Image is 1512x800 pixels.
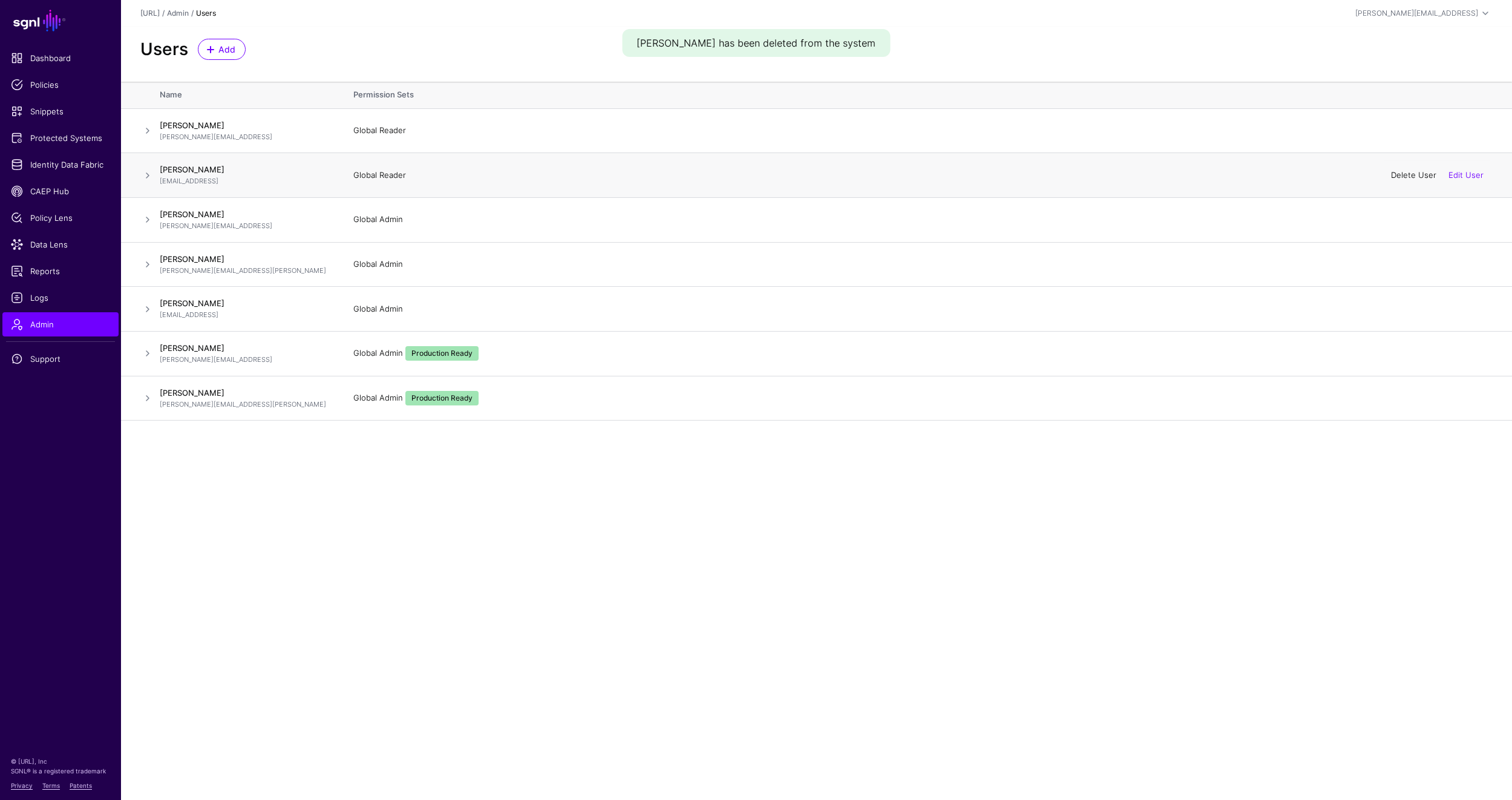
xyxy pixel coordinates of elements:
[11,159,110,171] span: Identity Data Fabric
[11,353,110,365] span: Support
[160,310,329,320] p: [EMAIL_ADDRESS]
[622,29,890,57] div: [PERSON_NAME] has been deleted from the system
[2,126,119,150] a: Protected Systems
[353,346,1493,361] div: Global Admin
[160,176,329,186] p: [EMAIL_ADDRESS]
[2,312,119,336] a: Admin
[160,221,329,231] p: [PERSON_NAME][EMAIL_ADDRESS]
[353,258,1493,270] div: Global Admin
[11,185,110,197] span: CAEP Hub
[160,254,329,264] h4: [PERSON_NAME]
[11,52,110,64] span: Dashboard
[11,766,110,776] p: SGNL® is a registered trademark
[1355,8,1478,19] div: [PERSON_NAME][EMAIL_ADDRESS]
[2,99,119,123] a: Snippets
[353,214,1493,226] div: Global Admin
[2,152,119,177] a: Identity Data Fabric
[11,292,110,304] span: Logs
[1391,170,1436,180] a: Delete User
[167,8,189,18] a: Admin
[160,266,329,276] p: [PERSON_NAME][EMAIL_ADDRESS][PERSON_NAME]
[11,212,110,224] span: Policy Lens
[11,265,110,277] span: Reports
[2,179,119,203] a: CAEP Hub
[7,7,114,34] a: SGNL
[2,46,119,70] a: Dashboard
[160,209,329,220] h4: [PERSON_NAME]
[1448,170,1484,180] a: Edit User
[341,82,1512,108] th: Permission Sets
[160,82,341,108] th: Name
[405,391,479,405] span: Production Ready
[353,391,1493,405] div: Global Admin
[405,346,479,361] span: Production Ready
[11,132,110,144] span: Protected Systems
[160,399,329,410] p: [PERSON_NAME][EMAIL_ADDRESS][PERSON_NAME]
[160,132,329,142] p: [PERSON_NAME][EMAIL_ADDRESS]
[11,238,110,251] span: Data Lens
[70,782,92,789] a: Patents
[11,79,110,91] span: Policies
[160,387,329,398] h4: [PERSON_NAME]
[196,8,216,18] strong: Users
[140,8,160,18] a: [URL]
[189,8,196,19] div: /
[160,298,329,309] h4: [PERSON_NAME]
[2,73,119,97] a: Policies
[353,169,1493,182] div: Global Reader
[11,782,33,789] a: Privacy
[160,120,329,131] h4: [PERSON_NAME]
[11,318,110,330] span: Admin
[198,39,246,60] a: Add
[2,286,119,310] a: Logs
[160,8,167,19] div: /
[160,164,329,175] h4: [PERSON_NAME]
[160,355,329,365] p: [PERSON_NAME][EMAIL_ADDRESS]
[2,259,119,283] a: Reports
[140,39,188,60] h2: Users
[160,343,329,353] h4: [PERSON_NAME]
[2,232,119,257] a: Data Lens
[2,206,119,230] a: Policy Lens
[217,43,237,56] span: Add
[42,782,60,789] a: Terms
[11,756,110,766] p: © [URL], Inc
[353,303,1493,315] div: Global Admin
[353,125,1493,137] div: Global Reader
[11,105,110,117] span: Snippets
